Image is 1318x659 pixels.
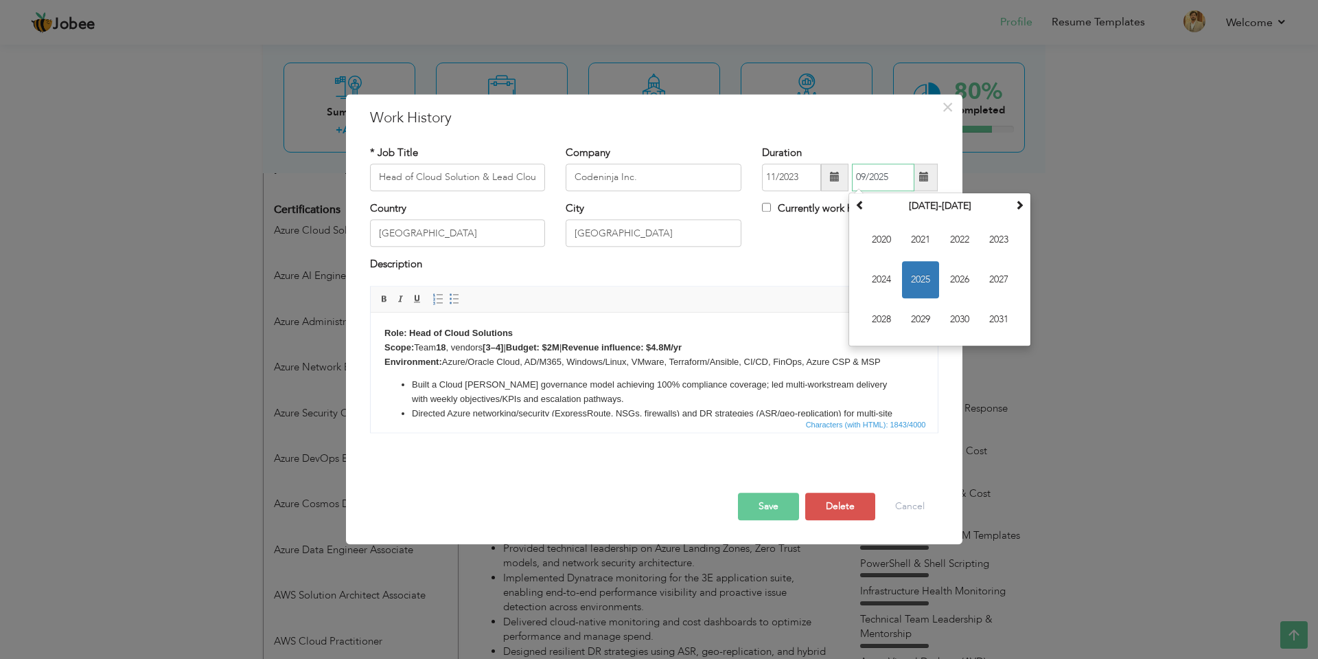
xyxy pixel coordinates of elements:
[762,203,771,212] input: Currently work here
[868,196,1011,216] th: Select Decade
[803,418,929,431] span: Characters (with HTML): 1843/4000
[14,14,553,309] body: Team , vendors | | Azure/Oracle Cloud, AD/M365, Windows/Linux, VMware, Terraform/Ansible, CI/CD, ...
[191,30,273,40] strong: Revenue influence:
[65,30,75,40] strong: 18
[41,94,526,123] li: Directed Azure networking/security (ExpressRoute, NSGs, firewalls) and DR strategies (ASR/geo-rep...
[762,164,821,191] input: From
[393,291,408,306] a: Italic
[14,44,71,54] strong: Environment:
[863,301,900,338] span: 2028
[370,201,406,216] label: Country
[852,164,914,191] input: Present
[902,301,939,338] span: 2029
[941,221,978,258] span: 2022
[566,146,610,160] label: Company
[941,261,978,298] span: 2026
[41,65,526,94] li: Built a Cloud [PERSON_NAME] governance model achieving 100% compliance coverage; led multi-workst...
[762,146,802,160] label: Duration
[805,493,875,520] button: Delete
[980,261,1017,298] span: 2027
[377,291,392,306] a: Bold
[855,200,865,210] span: Previous Decade
[112,30,132,40] strong: [3–4]
[370,146,418,160] label: * Job Title
[942,95,953,120] span: ×
[863,221,900,258] span: 2020
[275,30,311,40] strong: $4.8M/yr
[370,258,422,272] label: Description
[370,108,938,129] h3: Work History
[172,30,189,40] strong: $2M
[738,493,799,520] button: Save
[1015,200,1024,210] span: Next Decade
[980,301,1017,338] span: 2031
[371,313,938,416] iframe: Rich Text Editor, workEditor
[863,261,900,298] span: 2024
[937,96,959,118] button: Close
[902,261,939,298] span: 2025
[430,291,446,306] a: Insert/Remove Numbered List
[410,291,425,306] a: Underline
[980,221,1017,258] span: 2023
[447,291,462,306] a: Insert/Remove Bulleted List
[803,418,930,431] div: Statistics
[902,221,939,258] span: 2021
[135,30,169,40] strong: Budget:
[566,201,584,216] label: City
[14,15,142,40] strong: Role: Head of Cloud Solutions Scope:
[941,301,978,338] span: 2030
[762,201,867,216] label: Currently work here
[881,493,938,520] button: Cancel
